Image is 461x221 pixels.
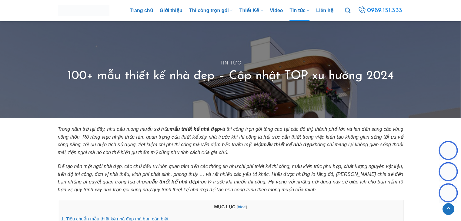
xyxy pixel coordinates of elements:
[367,5,403,16] span: 0989.151.333
[61,203,400,210] p: MỤC LỤC
[443,203,454,215] a: Lên đầu trang
[439,142,457,160] img: Zalo
[345,4,350,17] a: Tìm kiếm
[357,5,403,16] a: 0989.151.333
[58,127,403,155] span: và thi công trọn gói tăng cao tại các đô thị, thành phố lớn và lan dần sang các vùng nông thôn. R...
[68,68,394,84] h1: 100+ mẫu thiết kế nhà đẹp – Cập nhật TOP xu hướng 2024
[439,185,457,203] img: Phone
[238,205,246,209] a: hide
[237,205,238,209] span: [
[246,205,247,209] span: ]
[262,142,312,147] strong: mẫu thiết kế nhà đẹp
[58,127,170,132] span: Trong năm trở lại đây, nhu cầu mong muốn sở hữu
[439,163,457,182] img: Facebook
[58,164,403,192] span: Để tạo nên một ngôi nhà đẹp, các chủ đầu tư luôn quan tâm đến các thông tin như chi phí thiết kế ...
[58,4,109,17] img: MasHome – Tổng Thầu Thiết Kế Và Xây Nhà Trọn Gói
[169,127,220,132] i: mẫu thiết kế nhà đẹp
[147,179,198,184] strong: mẫu thiết kế nhà đẹp
[220,60,241,65] a: Tin tức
